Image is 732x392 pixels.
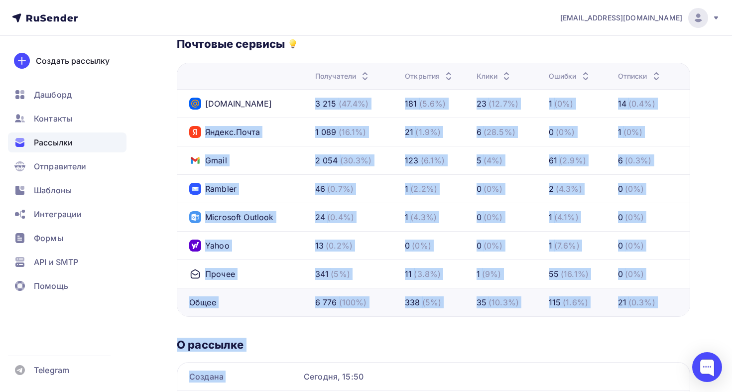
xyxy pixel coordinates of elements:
[419,98,446,110] div: (5.6%)
[477,98,487,110] div: 23
[304,371,678,383] div: Сегодня, 15:50
[34,280,68,292] span: Помощь
[34,256,78,268] span: API и SMTP
[189,296,216,308] div: Общее
[549,126,554,138] div: 0
[477,183,482,195] div: 0
[488,296,519,308] div: (10.3%)
[36,55,110,67] div: Создать рассылку
[315,71,371,81] div: Получатели
[34,113,72,125] span: Контакты
[549,154,557,166] div: 61
[415,126,441,138] div: (1.9%)
[405,240,410,252] div: 0
[549,240,552,252] div: 1
[488,98,518,110] div: (12.7%)
[477,154,482,166] div: 5
[315,240,324,252] div: 13
[477,211,482,223] div: 0
[477,268,480,280] div: 1
[8,132,126,152] a: Рассылки
[315,183,325,195] div: 46
[405,154,418,166] div: 123
[561,268,589,280] div: (16.1%)
[315,154,338,166] div: 2 054
[618,211,623,223] div: 0
[327,183,354,195] div: (0.7%)
[563,296,588,308] div: (1.6%)
[189,154,227,166] div: Gmail
[422,296,442,308] div: (5%)
[623,126,643,138] div: (0%)
[189,211,273,223] div: Microsoft Outlook
[189,371,296,383] div: Создана
[625,183,644,195] div: (0%)
[618,126,621,138] div: 1
[549,183,554,195] div: 2
[560,8,720,28] a: [EMAIL_ADDRESS][DOMAIN_NAME]
[315,268,329,280] div: 341
[315,296,337,308] div: 6 776
[405,211,408,223] div: 1
[315,126,337,138] div: 1 089
[482,268,501,280] div: (9%)
[177,37,285,51] h3: Почтовые сервисы
[549,296,561,308] div: 115
[8,85,126,105] a: Дашборд
[315,98,337,110] div: 3 215
[554,98,574,110] div: (0%)
[189,126,260,138] div: Яндекс.Почта
[189,268,235,280] div: Прочее
[549,211,552,223] div: 1
[554,240,580,252] div: (7.6%)
[34,232,63,244] span: Формы
[405,296,420,308] div: 338
[412,240,431,252] div: (0%)
[340,154,372,166] div: (30.3%)
[339,126,366,138] div: (16.1%)
[618,71,662,81] div: Отписки
[327,211,354,223] div: (0.4%)
[549,71,592,81] div: Ошибки
[8,228,126,248] a: Формы
[556,183,582,195] div: (4.3%)
[405,268,412,280] div: 11
[484,211,503,223] div: (0%)
[331,268,350,280] div: (5%)
[559,154,586,166] div: (2.9%)
[625,268,644,280] div: (0%)
[34,364,69,376] span: Telegram
[34,184,72,196] span: Шаблоны
[8,156,126,176] a: Отправители
[405,71,455,81] div: Открытия
[484,240,503,252] div: (0%)
[618,183,623,195] div: 0
[618,268,623,280] div: 0
[189,183,237,195] div: Rambler
[625,154,652,166] div: (0.3%)
[405,183,408,195] div: 1
[8,180,126,200] a: Шаблоны
[414,268,441,280] div: (3.8%)
[34,208,82,220] span: Интеграции
[477,126,482,138] div: 6
[421,154,445,166] div: (6.1%)
[554,211,579,223] div: (4.1%)
[315,211,325,223] div: 24
[339,296,367,308] div: (100%)
[618,240,623,252] div: 0
[405,126,413,138] div: 21
[34,160,87,172] span: Отправители
[8,109,126,129] a: Контакты
[34,136,73,148] span: Рассылки
[549,98,552,110] div: 1
[628,296,655,308] div: (0.3%)
[477,71,513,81] div: Клики
[618,154,623,166] div: 6
[34,89,72,101] span: Дашборд
[560,13,682,23] span: [EMAIL_ADDRESS][DOMAIN_NAME]
[625,211,644,223] div: (0%)
[484,126,515,138] div: (28.5%)
[477,296,487,308] div: 35
[484,183,503,195] div: (0%)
